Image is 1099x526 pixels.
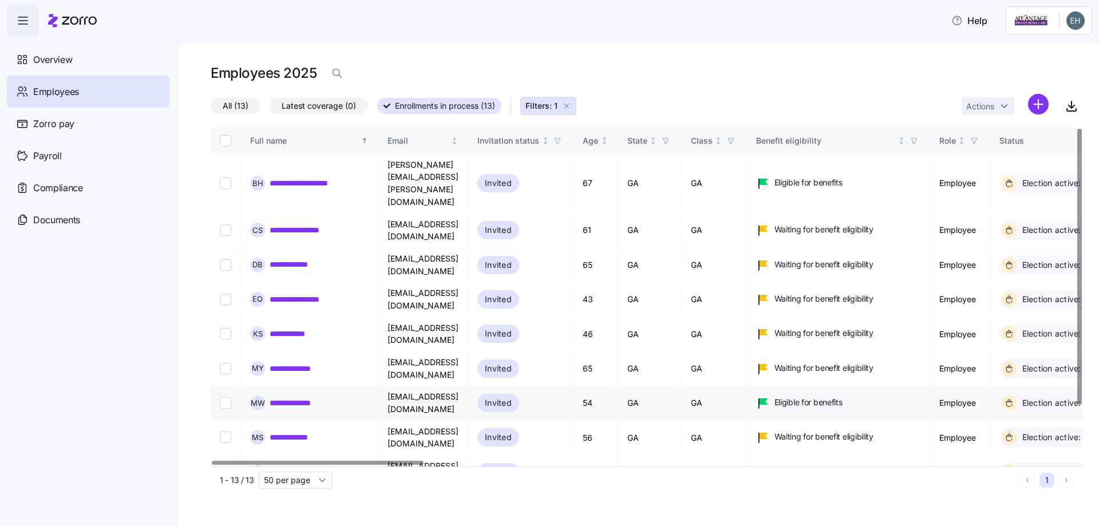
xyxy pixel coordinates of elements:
span: Latest coverage (0) [282,98,356,113]
td: 57 [574,455,618,489]
input: Select record 6 [220,363,231,374]
td: 54 [574,386,618,420]
img: 94bab8815199c1010a66c50ce00e2a17 [1066,11,1085,30]
td: Employee [930,455,990,489]
span: All (13) [223,98,248,113]
span: Documents [33,213,80,227]
div: Role [939,135,956,147]
button: Filters: 1 [520,97,576,115]
img: Employer logo [1013,14,1050,27]
div: Invitation status [477,135,539,147]
td: GA [618,154,682,213]
td: 43 [574,282,618,317]
span: Waiting for benefit eligibility [774,293,873,304]
span: Overview [33,53,72,67]
td: Employee [930,282,990,317]
td: 67 [574,154,618,213]
a: Zorro pay [7,108,169,140]
button: 1 [1039,473,1054,488]
td: Employee [930,213,990,248]
td: [PERSON_NAME][EMAIL_ADDRESS][PERSON_NAME][DOMAIN_NAME] [378,154,468,213]
td: Employee [930,421,990,455]
span: M S [252,434,263,441]
div: Not sorted [600,137,608,145]
span: Employees [33,85,79,99]
div: Not sorted [541,137,549,145]
input: Select record 7 [220,397,231,409]
span: Invited [485,430,512,444]
span: Help [951,14,987,27]
td: GA [618,248,682,282]
th: EmailNot sorted [378,128,468,154]
div: Full name [250,135,359,147]
span: B H [252,180,263,187]
td: GA [682,386,747,420]
div: Sorted ascending [361,137,369,145]
span: C S [252,227,263,234]
th: StateNot sorted [618,128,682,154]
td: GA [618,386,682,420]
td: Employee [930,317,990,351]
input: Select record 2 [220,224,231,236]
span: Invited [485,258,512,272]
th: RoleNot sorted [930,128,990,154]
button: Previous page [1020,473,1035,488]
td: [EMAIL_ADDRESS][DOMAIN_NAME] [378,213,468,248]
div: Not sorted [958,137,966,145]
span: Waiting for benefit eligibility [774,259,873,270]
input: Select record 3 [220,259,231,271]
input: Select record 1 [220,177,231,189]
a: Employees [7,76,169,108]
td: 56 [574,421,618,455]
input: Select record 5 [220,328,231,339]
span: Zorro pay [33,117,74,131]
div: Not sorted [450,137,458,145]
td: Employee [930,386,990,420]
div: Age [583,135,598,147]
div: State [627,135,647,147]
td: GA [618,317,682,351]
input: Select record 8 [220,432,231,443]
th: ClassNot sorted [682,128,747,154]
td: Employee [930,248,990,282]
input: Select record 4 [220,294,231,305]
span: E O [252,295,263,303]
td: [EMAIL_ADDRESS][DOMAIN_NAME] [378,248,468,282]
div: Email [388,135,449,147]
a: Payroll [7,140,169,172]
span: Invited [485,327,512,341]
td: 65 [574,248,618,282]
span: Compliance [33,181,83,195]
div: Not sorted [898,137,906,145]
td: Employee [930,351,990,386]
td: [EMAIL_ADDRESS][DOMAIN_NAME] [378,351,468,386]
td: GA [618,455,682,489]
span: Filters: 1 [525,100,558,112]
span: 1 - 13 / 13 [220,474,254,486]
button: Next page [1059,473,1074,488]
span: Eligible for benefits [774,177,843,188]
td: [EMAIL_ADDRESS][DOMAIN_NAME] [378,421,468,455]
h1: Employees 2025 [211,64,317,82]
span: Invited [485,223,512,237]
td: 46 [574,317,618,351]
span: Waiting for benefit eligibility [774,327,873,339]
td: GA [682,154,747,213]
span: Invited [485,396,512,410]
th: Benefit eligibilityNot sorted [747,128,930,154]
th: Invitation statusNot sorted [468,128,574,154]
div: Not sorted [714,137,722,145]
td: [EMAIL_ADDRESS][DOMAIN_NAME] [378,317,468,351]
span: M Y [252,365,264,372]
td: GA [682,282,747,317]
div: Not sorted [649,137,657,145]
div: Class [691,135,713,147]
span: Waiting for benefit eligibility [774,362,873,374]
input: Select all records [220,135,231,147]
th: AgeNot sorted [574,128,618,154]
a: Documents [7,204,169,236]
th: Full nameSorted ascending [241,128,378,154]
td: GA [618,282,682,317]
span: Eligible for benefits [774,397,843,408]
span: Waiting for benefit eligibility [774,431,873,442]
